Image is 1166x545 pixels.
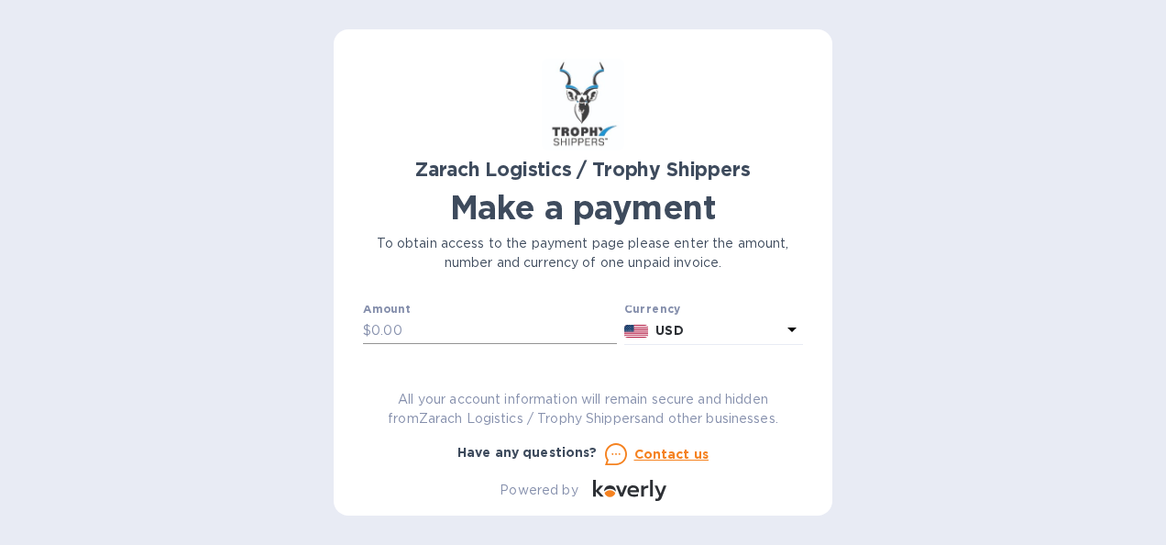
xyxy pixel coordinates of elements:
p: All your account information will remain secure and hidden from Zarach Logistics / Trophy Shipper... [363,390,803,428]
u: Contact us [634,447,709,462]
p: $ [363,321,371,340]
b: Have any questions? [457,445,598,460]
img: USD [624,325,649,338]
input: 0.00 [371,317,617,345]
label: Amount [363,304,410,315]
p: Powered by [500,481,577,500]
p: To obtain access to the payment page please enter the amount, number and currency of one unpaid i... [363,234,803,272]
b: Zarach Logistics / Trophy Shippers [415,158,750,181]
b: Currency [624,302,681,316]
b: USD [655,323,683,338]
h1: Make a payment [363,188,803,227]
